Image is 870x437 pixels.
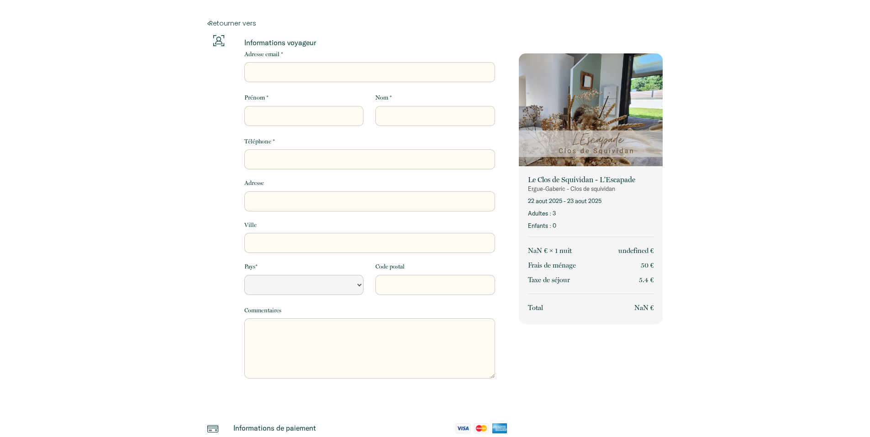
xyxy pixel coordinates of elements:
p: Ergué-Gabéric - Clos de squividan [528,184,654,193]
p: undefined € [618,245,654,256]
a: Retourner vers [207,18,663,28]
label: Nom * [375,93,392,102]
label: Adresse [244,179,264,188]
img: amex [492,423,507,433]
p: Informations de paiement [233,423,316,432]
p: Informations voyageur [244,38,495,47]
label: Commentaires [244,306,281,315]
img: visa-card [456,423,470,433]
select: Default select example [244,275,364,295]
span: NaN € [634,304,654,312]
label: Code postal [375,262,405,271]
p: Taxe de séjour [528,274,570,285]
label: Adresse email * [244,50,283,59]
img: mastercard [474,423,489,433]
p: Le Clos de Squividan - L'Escapade [528,175,654,184]
label: Pays [244,262,258,271]
img: credit-card [207,423,218,434]
p: NaN € × 1 nuit [528,245,572,256]
p: 22 août 2025 - 23 août 2025 [528,197,654,205]
span: Total [528,304,543,312]
img: rental-image [519,53,663,168]
label: Téléphone * [244,137,275,146]
label: Prénom * [244,93,269,102]
label: Ville [244,221,257,230]
p: Frais de ménage [528,260,576,271]
p: 5.4 € [639,274,654,285]
p: Enfants : 0 [528,221,654,230]
p: 50 € [641,260,654,271]
p: Adultes : 3 [528,209,654,218]
img: guests-info [213,35,224,46]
